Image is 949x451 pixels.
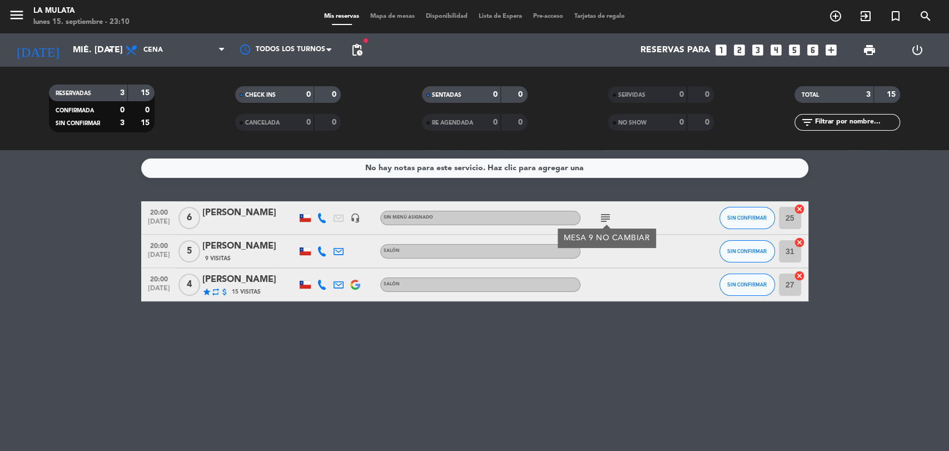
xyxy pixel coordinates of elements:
[794,270,805,281] i: cancel
[679,118,684,126] strong: 0
[719,240,775,262] button: SIN CONFIRMAR
[727,215,767,221] span: SIN CONFIRMAR
[365,13,420,19] span: Mapa de mesas
[365,162,584,175] div: No hay notas para este servicio. Haz clic para agregar una
[719,207,775,229] button: SIN CONFIRMAR
[910,43,923,57] i: power_settings_new
[56,91,91,96] span: RESERVADAS
[141,89,152,97] strong: 15
[704,118,711,126] strong: 0
[202,272,297,287] div: [PERSON_NAME]
[145,106,152,114] strong: 0
[384,215,433,220] span: Sin menú asignado
[141,119,152,127] strong: 15
[432,120,473,126] span: RE AGENDADA
[727,281,767,288] span: SIN CONFIRMAR
[145,251,173,264] span: [DATE]
[919,9,932,23] i: search
[787,43,802,57] i: looks_5
[420,13,473,19] span: Disponibilidad
[8,38,67,62] i: [DATE]
[640,45,710,56] span: Reservas para
[145,272,173,285] span: 20:00
[178,274,200,296] span: 4
[306,91,311,98] strong: 0
[618,92,645,98] span: SERVIDAS
[178,240,200,262] span: 5
[145,285,173,298] span: [DATE]
[350,280,360,290] img: google-logo.png
[56,108,94,113] span: CONFIRMADA
[794,204,805,215] i: cancel
[202,288,211,296] i: star
[751,43,765,57] i: looks_3
[120,106,125,114] strong: 0
[569,13,630,19] span: Tarjetas de regalo
[332,118,339,126] strong: 0
[889,9,902,23] i: turned_in_not
[794,237,805,248] i: cancel
[362,37,369,44] span: fiber_manual_record
[350,213,360,223] i: headset_mic
[350,43,364,57] span: pending_actions
[245,92,276,98] span: CHECK INS
[145,205,173,218] span: 20:00
[33,6,130,17] div: La Mulata
[563,232,650,244] div: MESA 9 NO CAMBIAR
[893,33,941,67] div: LOG OUT
[518,91,525,98] strong: 0
[384,282,400,286] span: Salón
[178,207,200,229] span: 6
[801,92,818,98] span: TOTAL
[306,118,311,126] strong: 0
[202,239,297,254] div: [PERSON_NAME]
[493,91,498,98] strong: 0
[145,218,173,231] span: [DATE]
[704,91,711,98] strong: 0
[245,120,280,126] span: CANCELADA
[813,116,900,128] input: Filtrar por nombre...
[732,43,747,57] i: looks_two
[806,43,820,57] i: looks_6
[518,118,525,126] strong: 0
[202,206,297,220] div: [PERSON_NAME]
[719,274,775,296] button: SIN CONFIRMAR
[769,43,783,57] i: looks_4
[220,288,229,296] i: attach_money
[618,120,647,126] span: NO SHOW
[824,43,838,57] i: add_box
[103,43,117,57] i: arrow_drop_down
[143,46,163,54] span: Cena
[319,13,365,19] span: Mis reservas
[473,13,528,19] span: Lista de Espera
[145,239,173,251] span: 20:00
[679,91,684,98] strong: 0
[859,9,872,23] i: exit_to_app
[384,249,400,253] span: Salón
[829,9,842,23] i: add_circle_outline
[33,17,130,28] div: lunes 15. septiembre - 23:10
[863,43,876,57] span: print
[205,254,231,263] span: 9 Visitas
[8,7,25,27] button: menu
[493,118,498,126] strong: 0
[727,248,767,254] span: SIN CONFIRMAR
[232,288,261,296] span: 15 Visitas
[8,7,25,23] i: menu
[332,91,339,98] strong: 0
[211,288,220,296] i: repeat
[56,121,100,126] span: SIN CONFIRMAR
[887,91,898,98] strong: 15
[432,92,461,98] span: SENTADAS
[714,43,728,57] i: looks_one
[800,116,813,129] i: filter_list
[120,89,125,97] strong: 3
[120,119,125,127] strong: 3
[528,13,569,19] span: Pre-acceso
[599,211,612,225] i: subject
[866,91,871,98] strong: 3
